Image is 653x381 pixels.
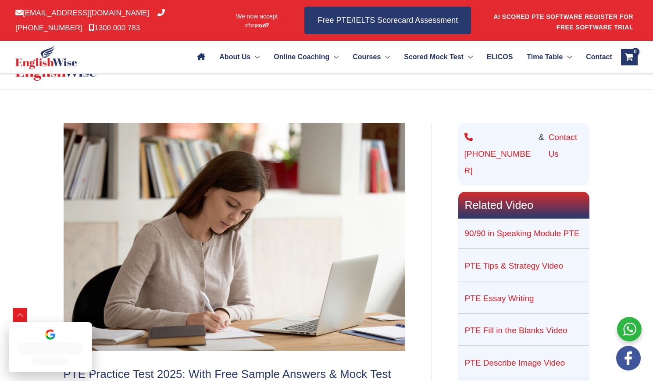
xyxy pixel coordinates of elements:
[563,42,572,72] span: Menu Toggle
[464,42,473,72] span: Menu Toggle
[15,45,77,69] img: cropped-ew-logo
[397,42,480,72] a: Scored Mock TestMenu Toggle
[346,42,397,72] a: CoursesMenu Toggle
[465,326,567,335] a: PTE Fill in the Blanks Video
[458,192,589,219] h2: Related Video
[274,42,329,72] span: Online Coaching
[480,42,520,72] a: ELICOS
[527,42,563,72] span: Time Table
[487,42,513,72] span: ELICOS
[381,42,390,72] span: Menu Toggle
[15,9,165,32] a: [PHONE_NUMBER]
[464,129,583,179] div: &
[404,42,464,72] span: Scored Mock Test
[353,42,381,72] span: Courses
[236,12,278,21] span: We now accept
[579,42,612,72] a: Contact
[250,42,260,72] span: Menu Toggle
[621,49,638,65] a: View Shopping Cart, empty
[219,42,250,72] span: About Us
[465,229,580,238] a: 90/90 in Speaking Module PTE
[465,294,534,303] a: PTE Essay Writing
[190,42,612,72] nav: Site Navigation: Main Menu
[245,23,269,28] img: Afterpay-Logo
[464,129,534,179] a: [PHONE_NUMBER]
[549,129,583,179] a: Contact Us
[89,24,140,32] a: 1300 000 783
[329,42,339,72] span: Menu Toggle
[465,261,564,270] a: PTE Tips & Strategy Video
[520,42,579,72] a: Time TableMenu Toggle
[493,13,633,31] a: AI SCORED PTE SOFTWARE REGISTER FOR FREE SOFTWARE TRIAL
[64,367,405,381] h1: PTE Practice Test 2025: With Free Sample Answers & Mock Test
[212,42,267,72] a: About UsMenu Toggle
[493,6,638,35] aside: Header Widget 1
[267,42,346,72] a: Online CoachingMenu Toggle
[15,9,149,17] a: [EMAIL_ADDRESS][DOMAIN_NAME]
[304,7,471,34] a: Free PTE/IELTS Scorecard Assessment
[616,346,641,370] img: white-facebook.png
[465,358,565,367] a: PTE Describe Image Video
[586,42,612,72] span: Contact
